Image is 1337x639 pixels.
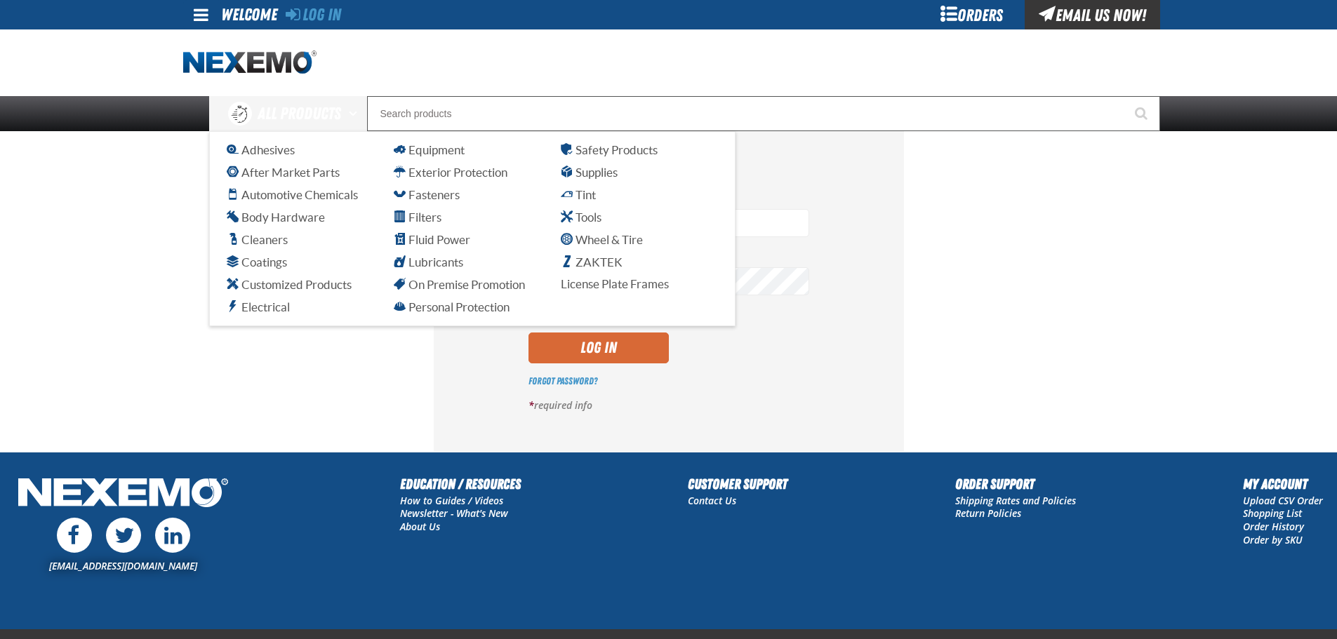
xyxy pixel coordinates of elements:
span: After Market Parts [227,166,340,179]
span: Customized Products [227,278,352,291]
span: Equipment [394,143,465,156]
a: Order by SKU [1243,533,1303,546]
button: Start Searching [1125,96,1160,131]
img: Nexemo logo [183,51,317,75]
span: Coatings [227,255,287,269]
input: Search [367,96,1160,131]
a: About Us [400,520,440,533]
span: Supplies [561,166,618,179]
span: Filters [394,210,441,224]
span: Personal Protection [394,300,510,314]
a: Order History [1243,520,1304,533]
span: Wheel & Tire [561,233,643,246]
span: All Products [258,101,341,126]
span: On Premise Promotion [394,278,525,291]
h2: Order Support [955,473,1076,495]
span: Fluid Power [394,233,470,246]
img: Nexemo Logo [14,473,232,515]
button: Log In [528,332,669,363]
button: Open All Products pages [344,96,367,131]
span: ZAKTEK [561,255,623,269]
a: Newsletter - What's New [400,506,508,520]
p: required info [528,399,809,412]
h2: Customer Support [688,473,787,495]
span: Safety Products [561,143,658,156]
a: Shipping Rates and Policies [955,494,1076,507]
span: Lubricants [394,255,463,269]
a: Home [183,51,317,75]
span: Automotive Chemicals [227,188,358,201]
span: License Plate Frames [561,277,669,290]
a: Forgot Password? [528,375,597,386]
span: Tint [561,188,596,201]
span: Electrical [227,300,290,314]
a: Log In [286,5,341,25]
a: Contact Us [688,494,736,507]
h2: My Account [1243,473,1323,495]
span: Fasteners [394,188,460,201]
span: Exterior Protection [394,166,507,179]
span: Tools [561,210,601,224]
h2: Education / Resources [400,473,521,495]
span: Adhesives [227,143,295,156]
span: Cleaners [227,233,288,246]
a: [EMAIL_ADDRESS][DOMAIN_NAME] [49,559,197,572]
a: Shopping List [1243,506,1302,520]
a: How to Guides / Videos [400,494,503,507]
span: Body Hardware [227,210,325,224]
a: Upload CSV Order [1243,494,1323,507]
a: Return Policies [955,506,1021,520]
